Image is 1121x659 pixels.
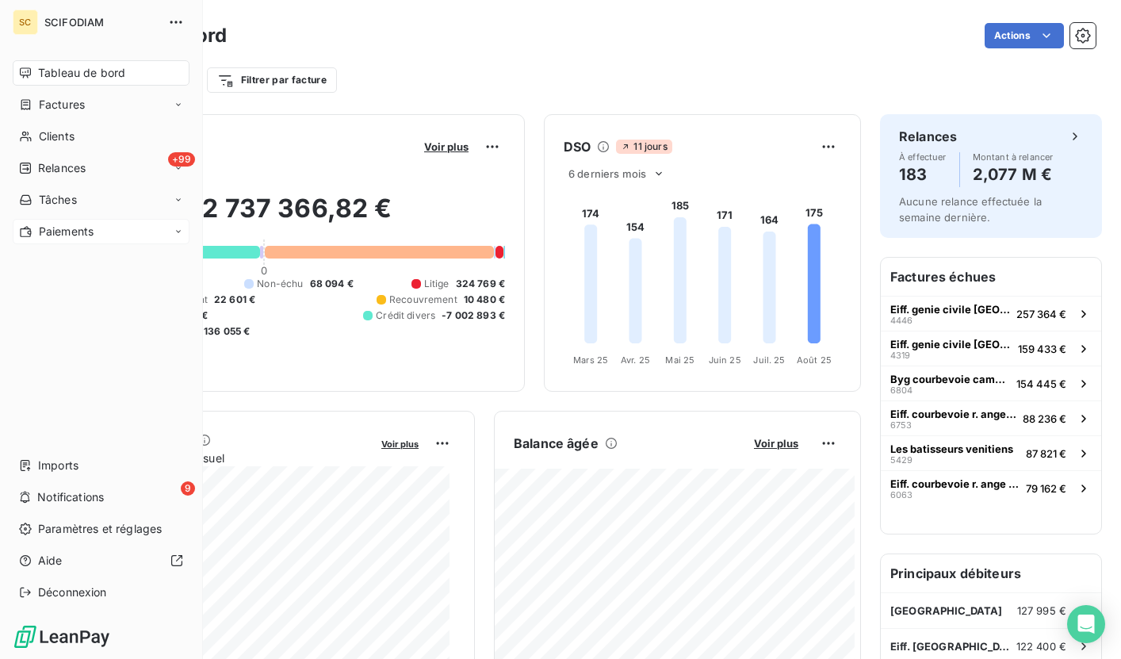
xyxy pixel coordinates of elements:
span: 154 445 € [1016,377,1066,390]
span: Byg courbevoie campus seine doumer [890,373,1010,385]
tspan: Mars 25 [573,354,608,366]
span: 6804 [890,385,912,395]
button: Eiff. courbevoie r. ange tour hopen675388 236 € [881,400,1101,435]
button: Voir plus [377,436,423,450]
h6: DSO [564,137,591,156]
h6: Balance âgée [514,434,599,453]
span: 11 jours [616,140,671,154]
tspan: Août 25 [797,354,832,366]
span: 79 162 € [1026,482,1066,495]
span: Voir plus [754,437,798,450]
span: Factures [39,97,85,113]
span: 324 769 € [456,277,505,291]
a: Imports [13,453,189,478]
span: Relances [38,160,86,176]
span: 10 480 € [464,293,505,307]
span: Voir plus [424,140,469,153]
div: SC [13,10,38,35]
span: Eiff. [GEOGRAPHIC_DATA] [STREET_ADDRESS] [890,640,1016,653]
span: [GEOGRAPHIC_DATA] [890,604,1003,617]
span: Litige [424,277,450,291]
span: Voir plus [381,439,419,450]
h6: Factures échues [881,258,1101,296]
span: +99 [168,152,195,167]
a: Clients [13,124,189,149]
img: Logo LeanPay [13,624,111,649]
span: Eiff. courbevoie r. ange tour hopen [890,408,1016,420]
tspan: Avr. 25 [621,354,650,366]
span: SCIFODIAM [44,16,159,29]
button: Voir plus [749,436,803,450]
a: Factures [13,92,189,117]
span: Eiff. genie civile [GEOGRAPHIC_DATA] [890,338,1012,351]
span: Paiements [39,224,94,239]
span: 22 601 € [214,293,255,307]
tspan: Juil. 25 [753,354,785,366]
h6: Principaux débiteurs [881,554,1101,592]
span: 122 400 € [1016,640,1066,653]
span: Eiff. genie civile [GEOGRAPHIC_DATA] [890,303,1010,316]
h4: 2,077 M € [973,162,1054,187]
button: Eiff. genie civile [GEOGRAPHIC_DATA]4446257 364 € [881,296,1101,331]
span: Les batisseurs venitiens [890,443,1013,455]
span: Crédit divers [376,308,435,323]
span: Imports [38,458,78,473]
button: Eiff. courbevoie r. ange tour hopen606379 162 € [881,470,1101,505]
a: Paramètres et réglages [13,516,189,542]
span: Aucune relance effectuée la semaine dernière. [899,195,1042,224]
span: 5429 [890,455,912,465]
span: 4319 [890,351,910,360]
span: 4446 [890,316,912,325]
a: Paiements [13,219,189,244]
span: Montant à relancer [973,152,1054,162]
button: Voir plus [419,140,473,154]
a: Tâches [13,187,189,213]
span: Recouvrement [389,293,457,307]
span: 6753 [890,420,912,430]
span: -136 055 € [199,324,251,339]
span: Tableau de bord [38,65,125,81]
span: Notifications [37,489,104,505]
h4: 183 [899,162,947,187]
span: 68 094 € [310,277,354,291]
button: Actions [985,23,1064,48]
span: 159 433 € [1018,343,1066,355]
span: 9 [181,481,195,496]
span: Clients [39,128,75,144]
span: À effectuer [899,152,947,162]
span: 257 364 € [1016,308,1066,320]
span: 6063 [890,490,912,500]
a: Aide [13,548,189,573]
button: Byg courbevoie campus seine doumer6804154 445 € [881,366,1101,400]
span: 127 995 € [1017,604,1066,617]
span: Eiff. courbevoie r. ange tour hopen [890,477,1020,490]
h6: Relances [899,127,957,146]
span: -7 002 893 € [442,308,505,323]
tspan: Mai 25 [665,354,694,366]
h2: 2 737 366,82 € [90,193,505,240]
a: Tableau de bord [13,60,189,86]
a: +99Relances [13,155,189,181]
button: Les batisseurs venitiens542987 821 € [881,435,1101,470]
span: 6 derniers mois [568,167,646,180]
button: Filtrer par facture [207,67,337,93]
span: 88 236 € [1023,412,1066,425]
span: Non-échu [257,277,303,291]
span: Tâches [39,192,77,208]
span: Aide [38,553,63,569]
span: 87 821 € [1026,447,1066,460]
span: Chiffre d'affaires mensuel [90,450,370,466]
span: Déconnexion [38,584,107,600]
button: Eiff. genie civile [GEOGRAPHIC_DATA]4319159 433 € [881,331,1101,366]
span: Paramètres et réglages [38,521,162,537]
div: Open Intercom Messenger [1067,605,1105,643]
span: 0 [261,264,267,277]
tspan: Juin 25 [709,354,741,366]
